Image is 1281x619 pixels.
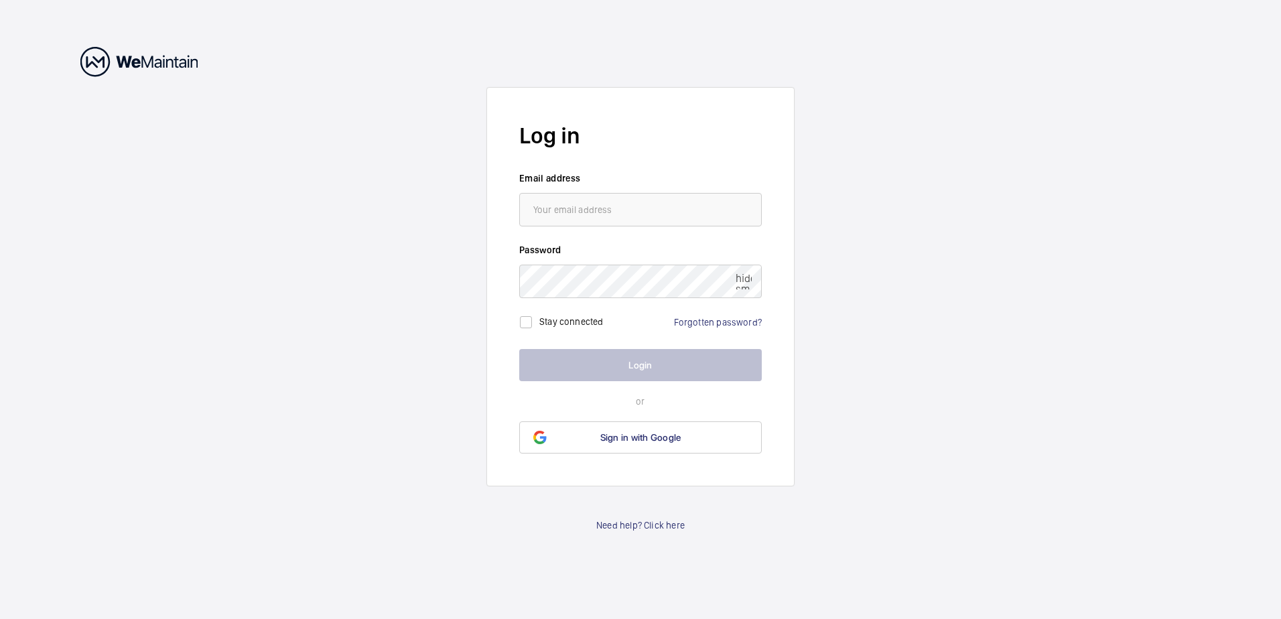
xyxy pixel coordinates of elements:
[539,316,604,327] label: Stay connected
[519,349,762,381] button: Login
[600,432,681,443] span: Sign in with Google
[674,317,762,328] a: Forgotten password?
[519,395,762,408] p: or
[519,193,762,226] input: Your email address
[596,519,685,532] a: Need help? Click here
[519,171,762,185] label: Email address
[519,243,762,257] label: Password
[519,120,762,151] h2: Log in
[736,273,752,289] mat-icon: hide-sm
